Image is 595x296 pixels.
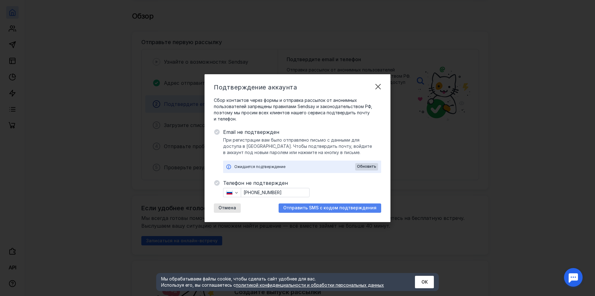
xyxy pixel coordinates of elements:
a: политикой конфиденциальности и обработки персональных данных [236,282,384,288]
span: Телефон не подтвержден [223,179,381,187]
button: Обновить [355,163,378,171]
div: Ожидается подтверждение [234,164,355,170]
button: Отправить SMS с кодом подтверждения [279,203,381,213]
span: При регистрации вам было отправлено письмо с данными для доступа в [GEOGRAPHIC_DATA]. Чтобы подтв... [223,137,381,156]
span: Email не подтвержден [223,128,381,136]
div: Мы обрабатываем файлы cookie, чтобы сделать сайт удобнее для вас. Используя его, вы соглашаетесь c [161,276,400,288]
span: Отмена [218,205,236,211]
span: Сбор контактов через формы и отправка рассылок от анонимных пользователей запрещены правилами Sen... [214,97,381,122]
span: Отправить SMS с кодом подтверждения [283,205,377,211]
span: Подтверждение аккаунта [214,84,297,91]
button: ОК [415,276,434,288]
button: Отмена [214,203,241,213]
span: Обновить [357,164,376,169]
